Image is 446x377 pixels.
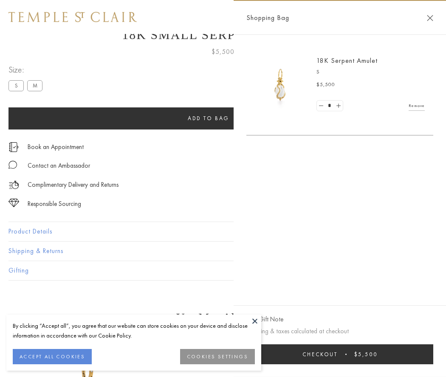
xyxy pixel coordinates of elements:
span: $5,500 [212,46,234,57]
button: ACCEPT ALL COOKIES [13,349,92,364]
span: Add to bag [188,115,229,122]
p: Complimentary Delivery and Returns [28,180,119,190]
div: Responsible Sourcing [28,199,81,209]
button: Add to bag [8,107,409,129]
img: icon_sourcing.svg [8,199,19,207]
span: $5,500 [316,81,335,89]
img: Temple St. Clair [8,12,137,22]
img: P51836-E11SERPPV [255,59,306,110]
p: S [316,68,425,76]
span: Size: [8,63,46,77]
img: MessageIcon-01_2.svg [8,160,17,169]
div: By clicking “Accept all”, you agree that our website can store cookies on your device and disclos... [13,321,255,340]
button: Checkout $5,500 [246,344,433,364]
button: Shipping & Returns [8,242,438,261]
img: icon_delivery.svg [8,180,19,190]
a: Remove [409,101,425,110]
button: Gifting [8,261,438,280]
h3: You May Also Like [21,311,425,324]
a: Book an Appointment [28,142,84,152]
span: Shopping Bag [246,12,289,23]
button: Add Gift Note [246,314,283,325]
h1: 18K Small Serpent Amulet [8,28,438,42]
a: Set quantity to 2 [334,101,342,111]
a: 18K Serpent Amulet [316,56,378,65]
button: Close Shopping Bag [427,15,433,21]
button: COOKIES SETTINGS [180,349,255,364]
label: S [8,80,24,91]
p: Shipping & taxes calculated at checkout [246,326,433,337]
img: icon_appointment.svg [8,142,19,152]
label: M [27,80,42,91]
span: Checkout [302,351,338,358]
div: Contact an Ambassador [28,160,90,171]
span: $5,500 [354,351,378,358]
a: Set quantity to 0 [317,101,325,111]
button: Product Details [8,222,438,241]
